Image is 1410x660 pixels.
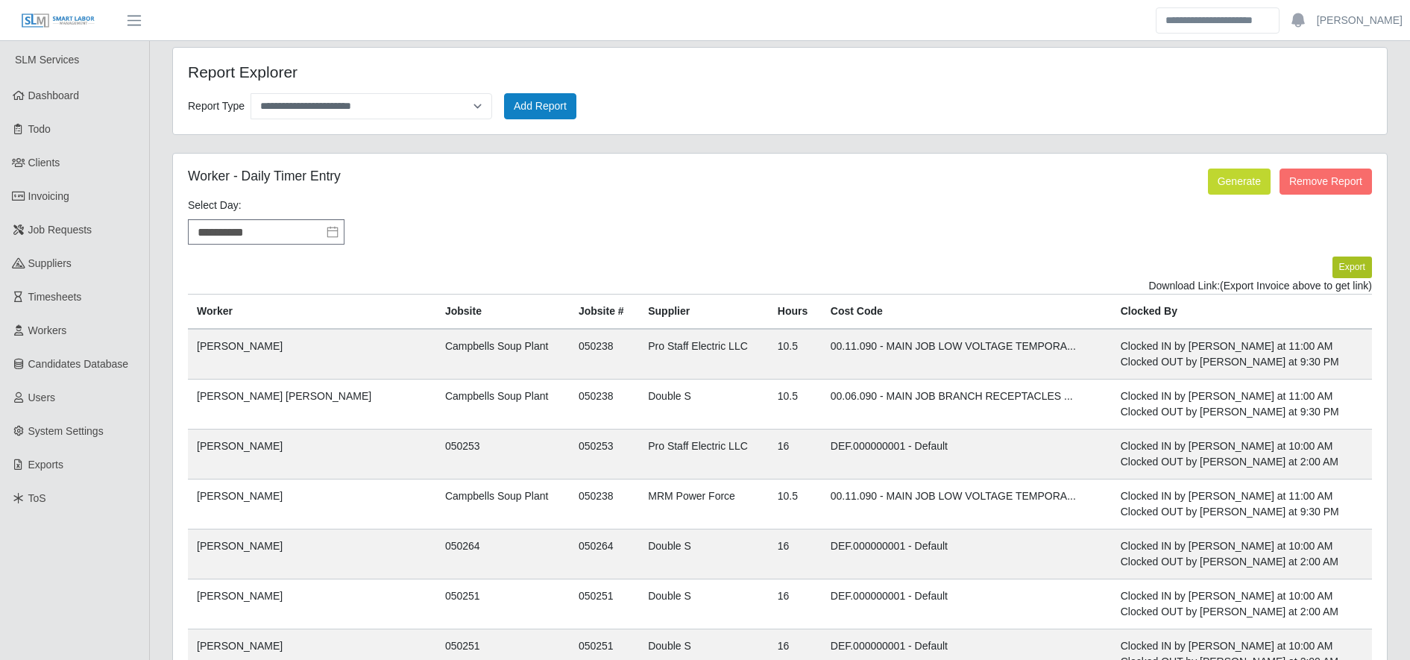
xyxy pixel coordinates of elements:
td: 10.5 [769,479,822,529]
td: 16 [769,429,822,479]
th: Jobsite [436,294,570,329]
th: Jobsite # [570,294,639,329]
td: 00.06.090 - MAIN JOB BRANCH RECEPTACLES ... [822,379,1112,429]
td: [PERSON_NAME] [188,429,436,479]
td: 00.11.090 - MAIN JOB LOW VOLTAGE TEMPORA... [822,329,1112,380]
input: Search [1156,7,1280,34]
td: 050238 [570,379,639,429]
td: 050238 [570,479,639,529]
td: 050264 [570,529,639,579]
td: 10.5 [769,329,822,380]
span: Suppliers [28,257,72,269]
td: Clocked IN by [PERSON_NAME] at 11:00 AM Clocked OUT by [PERSON_NAME] at 9:30 PM [1112,329,1372,380]
h5: Worker - Daily Timer Entry [188,169,970,184]
td: DEF.000000001 - Default [822,429,1112,479]
th: Worker [188,294,436,329]
span: Candidates Database [28,358,129,370]
td: 050251 [570,579,639,629]
th: Hours [769,294,822,329]
img: SLM Logo [21,13,95,29]
td: Clocked IN by [PERSON_NAME] at 11:00 AM Clocked OUT by [PERSON_NAME] at 9:30 PM [1112,479,1372,529]
span: Todo [28,123,51,135]
td: 10.5 [769,379,822,429]
span: Users [28,392,56,403]
span: System Settings [28,425,104,437]
span: Timesheets [28,291,82,303]
button: Export [1332,257,1372,277]
td: Clocked IN by [PERSON_NAME] at 10:00 AM Clocked OUT by [PERSON_NAME] at 2:00 AM [1112,429,1372,479]
td: Campbells Soup Plant [436,379,570,429]
td: 16 [769,529,822,579]
td: DEF.000000001 - Default [822,529,1112,579]
td: 050264 [436,529,570,579]
span: Workers [28,324,67,336]
td: Double S [639,379,769,429]
span: Invoicing [28,190,69,202]
td: [PERSON_NAME] [PERSON_NAME] [188,379,436,429]
span: Dashboard [28,89,80,101]
th: Supplier [639,294,769,329]
td: Clocked IN by [PERSON_NAME] at 10:00 AM Clocked OUT by [PERSON_NAME] at 2:00 AM [1112,529,1372,579]
td: Pro Staff Electric LLC [639,429,769,479]
td: Campbells Soup Plant [436,479,570,529]
span: Clients [28,157,60,169]
th: Clocked By [1112,294,1372,329]
td: 00.11.090 - MAIN JOB LOW VOLTAGE TEMPORA... [822,479,1112,529]
td: Double S [639,579,769,629]
a: [PERSON_NAME] [1317,13,1403,28]
td: 16 [769,579,822,629]
td: 050253 [570,429,639,479]
td: Campbells Soup Plant [436,329,570,380]
h4: Report Explorer [188,63,668,81]
td: [PERSON_NAME] [188,329,436,380]
span: Job Requests [28,224,92,236]
td: 050253 [436,429,570,479]
td: 050238 [570,329,639,380]
td: [PERSON_NAME] [188,529,436,579]
td: [PERSON_NAME] [188,479,436,529]
button: Remove Report [1280,169,1372,195]
span: ToS [28,492,46,504]
td: [PERSON_NAME] [188,579,436,629]
div: Download Link: [188,278,1372,294]
td: Pro Staff Electric LLC [639,329,769,380]
span: (Export Invoice above to get link) [1220,280,1372,292]
td: MRM Power Force [639,479,769,529]
td: Clocked IN by [PERSON_NAME] at 11:00 AM Clocked OUT by [PERSON_NAME] at 9:30 PM [1112,379,1372,429]
td: 050251 [436,579,570,629]
label: Report Type [188,96,245,116]
span: Exports [28,459,63,471]
td: DEF.000000001 - Default [822,579,1112,629]
button: Add Report [504,93,576,119]
button: Generate [1208,169,1271,195]
td: Double S [639,529,769,579]
th: Cost Code [822,294,1112,329]
label: Select Day: [188,198,242,213]
span: SLM Services [15,54,79,66]
td: Clocked IN by [PERSON_NAME] at 10:00 AM Clocked OUT by [PERSON_NAME] at 2:00 AM [1112,579,1372,629]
